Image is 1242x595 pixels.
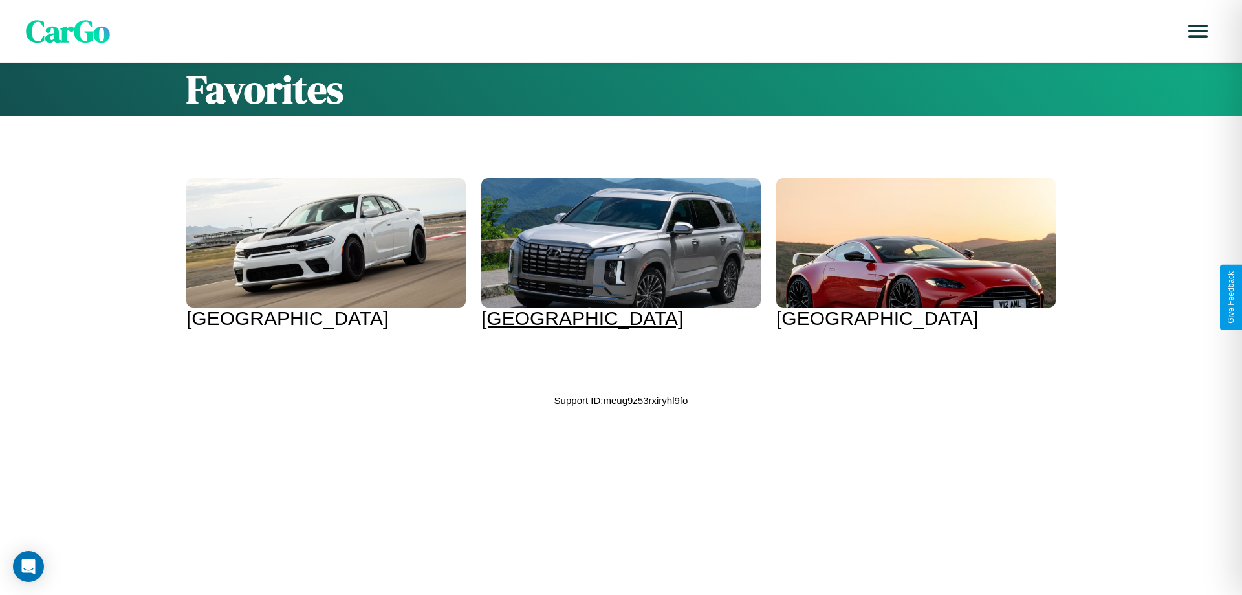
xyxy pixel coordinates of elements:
div: [GEOGRAPHIC_DATA] [481,308,761,330]
div: Open Intercom Messenger [13,551,44,582]
div: [GEOGRAPHIC_DATA] [186,308,466,330]
p: Support ID: meug9z53rxiryhl9fo [554,392,688,409]
div: Give Feedback [1226,271,1236,324]
div: [GEOGRAPHIC_DATA] [776,308,1056,330]
h1: Favorites [186,63,1056,116]
span: CarGo [26,10,110,52]
button: Open menu [1180,13,1216,49]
